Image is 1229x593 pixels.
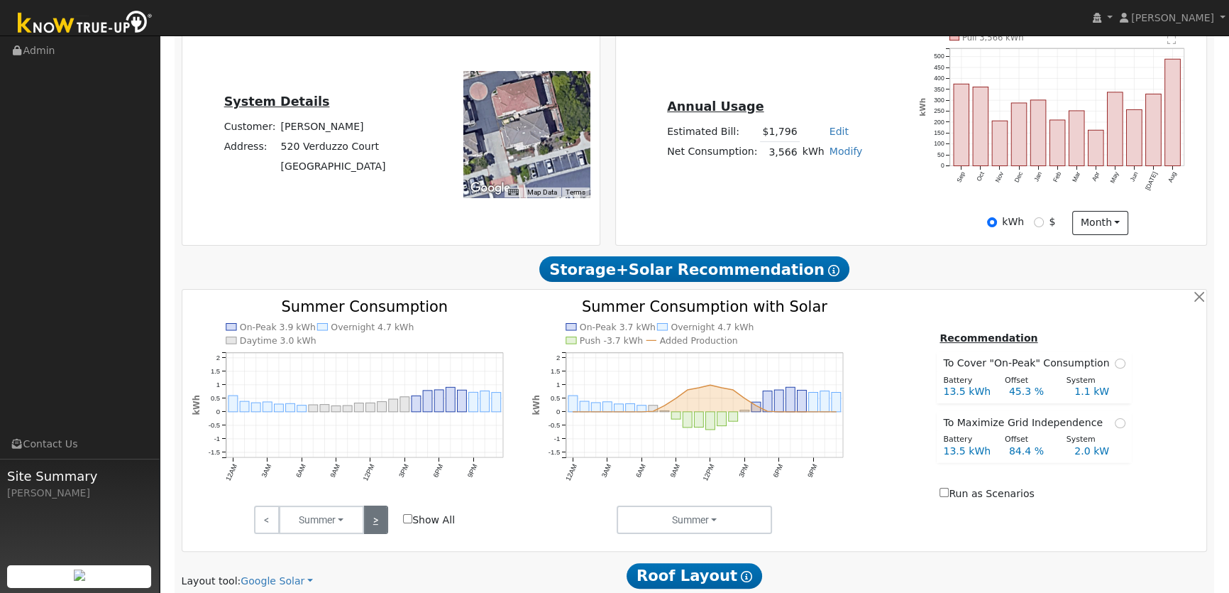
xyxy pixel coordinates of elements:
[553,435,560,442] text: -1
[937,151,944,158] text: 50
[431,463,444,479] text: 6PM
[997,375,1059,387] div: Offset
[992,121,1008,165] rect: onclick=""
[1002,214,1024,229] label: kWh
[975,170,986,183] text: Oct
[987,217,997,227] input: kWh
[579,335,642,346] text: Push -3.7 kWh
[629,410,632,413] circle: onclick=""
[580,401,589,412] rect: onclick=""
[240,402,249,413] rect: onclick=""
[241,574,313,589] a: Google Solar
[939,488,949,497] input: Run as Scenarios
[934,86,944,93] text: 350
[671,412,680,419] rect: onclick=""
[651,410,654,413] circle: onclick=""
[934,53,944,60] text: 500
[224,94,330,109] u: System Details
[954,84,969,165] rect: onclick=""
[1052,170,1062,183] text: Feb
[1072,211,1128,235] button: month
[668,463,681,479] text: 9AM
[221,117,278,137] td: Customer:
[294,463,307,479] text: 6AM
[660,411,669,413] rect: onclick=""
[591,403,600,412] rect: onclick=""
[274,404,283,412] rect: onclick=""
[240,322,316,332] text: On-Peak 3.9 kWh
[820,391,830,412] rect: onclick=""
[480,391,490,412] rect: onclick=""
[763,391,772,412] rect: onclick=""
[627,563,762,589] span: Roof Layout
[936,444,1001,459] div: 13.5 kWh
[1146,94,1162,165] rect: onclick=""
[729,412,738,421] rect: onclick=""
[260,463,272,479] text: 3AM
[467,179,514,197] img: Google
[539,256,849,282] span: Storage+Solar Recommendation
[751,403,761,413] rect: onclick=""
[665,142,760,163] td: Net Consumption:
[760,121,800,142] td: $1,796
[1067,444,1132,459] div: 2.0 kW
[563,463,578,482] text: 12AM
[934,75,944,82] text: 400
[800,410,803,413] circle: onclick=""
[216,354,220,361] text: 2
[548,421,559,429] text: -0.5
[943,415,1108,430] span: To Maximize Grid Independence
[824,410,827,413] circle: onclick=""
[936,434,998,446] div: Battery
[789,410,792,413] circle: onclick=""
[683,412,692,428] rect: onclick=""
[1131,12,1214,23] span: [PERSON_NAME]
[701,463,716,482] text: 12PM
[297,406,307,412] rect: onclick=""
[835,410,838,413] circle: onclick=""
[720,386,723,389] circle: onclick=""
[993,170,1005,184] text: Nov
[556,354,559,361] text: 2
[594,410,597,413] circle: onclick=""
[617,506,772,534] button: Summer
[939,332,1037,344] u: Recommendation
[936,375,998,387] div: Battery
[211,394,220,402] text: 0.5
[579,322,655,332] text: On-Peak 3.7 kWh
[354,403,363,412] rect: onclick=""
[458,391,467,413] rect: onclick=""
[1127,109,1142,165] rect: onclick=""
[741,571,752,582] i: Show Help
[583,410,585,413] circle: onclick=""
[941,162,944,169] text: 0
[1069,111,1084,166] rect: onclick=""
[467,179,514,197] a: Open this area in Google Maps (opens a new window)
[1030,100,1046,166] rect: onclick=""
[828,265,839,276] i: Show Help
[566,188,585,196] a: Terms (opens in new tab)
[1011,103,1027,166] rect: onclick=""
[389,399,398,412] rect: onclick=""
[1088,130,1103,165] rect: onclick=""
[216,408,220,415] text: 0
[251,403,260,413] rect: onclick=""
[1167,170,1178,183] text: Aug
[7,467,152,486] span: Site Summary
[548,449,559,457] text: -1.5
[469,393,478,413] rect: onclick=""
[527,187,557,197] button: Map Data
[1001,444,1067,459] div: 84.4 %
[955,170,966,183] text: Sep
[600,463,612,479] text: 3AM
[1049,120,1065,166] rect: onclick=""
[625,404,634,412] rect: onclick=""
[934,97,944,104] text: 300
[755,405,758,408] circle: onclick=""
[694,412,703,428] rect: onclick=""
[7,486,152,501] div: [PERSON_NAME]
[634,463,646,479] text: 6AM
[446,388,456,413] rect: onclick=""
[732,389,734,392] circle: onclick=""
[766,410,769,413] circle: onclick=""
